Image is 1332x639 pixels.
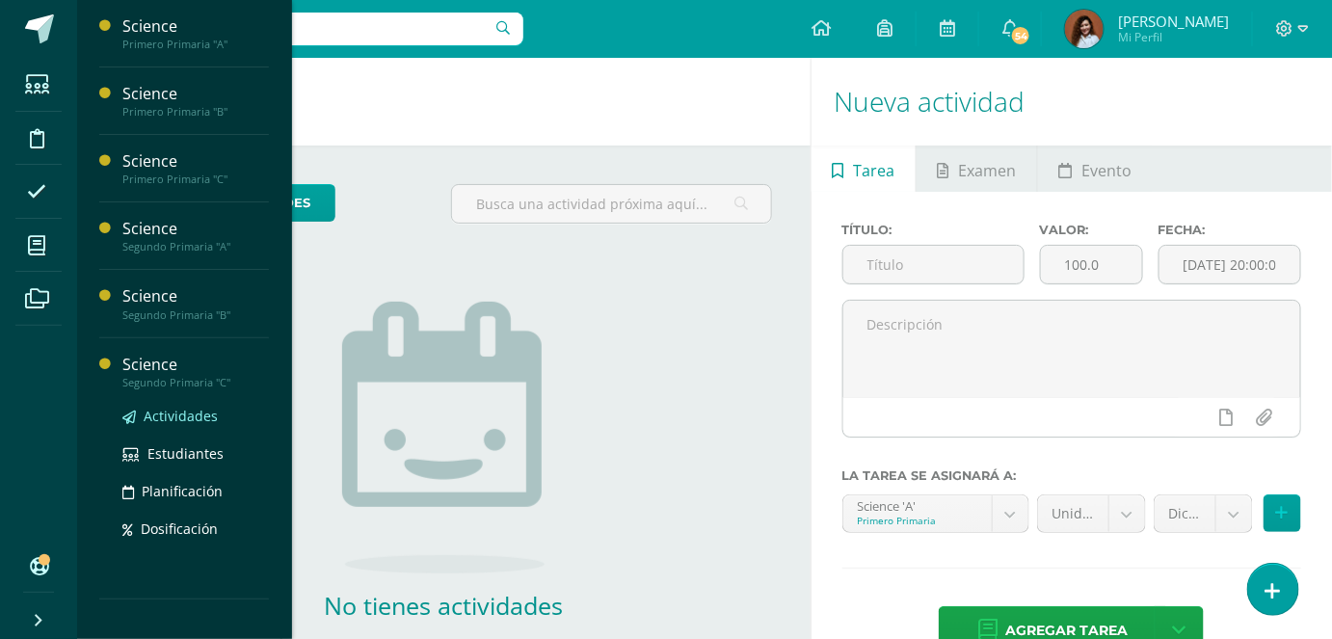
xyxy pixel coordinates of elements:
a: SciencePrimero Primaria "B" [122,83,269,119]
div: Segundo Primaria "C" [122,376,269,389]
a: SciencePrimero Primaria "A" [122,15,269,51]
div: Segundo Primaria "A" [122,240,269,253]
a: Unidad 4 [1038,495,1145,532]
div: Science [122,354,269,376]
a: Planificación [122,480,269,502]
label: Título: [842,223,1025,237]
div: Science [122,150,269,173]
span: [PERSON_NAME] [1118,12,1229,31]
span: Dosificación [141,519,218,538]
div: Primero Primaria [858,514,977,527]
span: 54 [1010,25,1031,46]
div: Segundo Primaria "B" [122,308,269,322]
span: Dictation (10.0%) [1169,495,1201,532]
input: Título [843,246,1024,283]
input: Puntos máximos [1041,246,1142,283]
div: Primero Primaria "C" [122,173,269,186]
a: Dosificación [122,518,269,540]
a: Science 'A'Primero Primaria [843,495,1028,532]
h1: Nueva actividad [835,58,1309,146]
img: 09a4a79d2937982564815bb116d0096e.png [1065,10,1104,48]
a: ScienceSegundo Primaria "B" [122,285,269,321]
span: Tarea [853,147,894,194]
a: ScienceSegundo Primaria "C" [122,354,269,389]
div: Science 'A' [858,495,977,514]
div: Primero Primaria "A" [122,38,269,51]
input: Busca una actividad próxima aquí... [452,185,770,223]
span: Planificación [142,482,223,500]
input: Busca un usuario... [90,13,523,45]
label: La tarea se asignará a: [842,468,1301,483]
a: SciencePrimero Primaria "C" [122,150,269,186]
h2: No tienes actividades [251,589,636,622]
div: Science [122,83,269,105]
a: Estudiantes [122,442,269,465]
span: Actividades [144,407,218,425]
input: Fecha de entrega [1159,246,1300,283]
span: Examen [959,147,1017,194]
a: ScienceSegundo Primaria "A" [122,218,269,253]
label: Valor: [1040,223,1143,237]
img: no_activities.png [342,302,545,573]
a: Examen [917,146,1037,192]
div: Science [122,285,269,307]
div: Science [122,15,269,38]
label: Fecha: [1159,223,1301,237]
span: Mi Perfil [1118,29,1229,45]
a: Evento [1038,146,1153,192]
a: Dictation (10.0%) [1155,495,1252,532]
h1: Actividades [100,58,787,146]
div: Primero Primaria "B" [122,105,269,119]
span: Evento [1082,147,1132,194]
div: Science [122,218,269,240]
a: Actividades [122,405,269,427]
span: Unidad 4 [1052,495,1094,532]
a: Tarea [812,146,916,192]
span: Estudiantes [147,444,224,463]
